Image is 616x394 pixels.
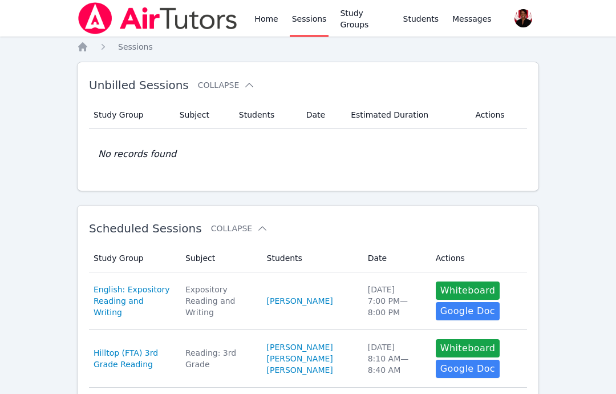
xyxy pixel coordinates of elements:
th: Subject [179,244,260,272]
th: Date [361,244,429,272]
a: [PERSON_NAME] [267,353,333,364]
nav: Breadcrumb [77,41,539,53]
div: Expository Reading and Writing [185,284,253,318]
a: Hilltop (FTA) 3rd Grade Reading [94,347,172,370]
span: Messages [452,13,492,25]
th: Actions [429,244,527,272]
a: [PERSON_NAME] [267,341,333,353]
th: Date [299,101,344,129]
tr: English: Expository Reading and WritingExpository Reading and Writing[PERSON_NAME][DATE]7:00 PM—8... [89,272,527,330]
div: Reading: 3rd Grade [185,347,253,370]
span: Sessions [118,42,153,51]
th: Study Group [89,101,173,129]
tr: Hilltop (FTA) 3rd Grade ReadingReading: 3rd Grade[PERSON_NAME][PERSON_NAME][PERSON_NAME][DATE]8:1... [89,330,527,388]
th: Study Group [89,244,179,272]
button: Whiteboard [436,282,500,300]
a: [PERSON_NAME] [267,295,333,307]
button: Whiteboard [436,339,500,357]
button: Collapse [211,223,268,234]
div: [DATE] 7:00 PM — 8:00 PM [368,284,422,318]
td: No records found [89,129,527,179]
button: Collapse [198,79,255,91]
a: Google Doc [436,302,500,320]
th: Actions [468,101,527,129]
a: [PERSON_NAME] [267,364,333,376]
th: Estimated Duration [344,101,468,129]
th: Students [260,244,361,272]
a: English: Expository Reading and Writing [94,284,172,318]
span: Scheduled Sessions [89,222,202,235]
a: Sessions [118,41,153,53]
img: Air Tutors [77,2,238,34]
th: Students [232,101,299,129]
a: Google Doc [436,360,500,378]
span: Unbilled Sessions [89,78,189,92]
div: [DATE] 8:10 AM — 8:40 AM [368,341,422,376]
th: Subject [173,101,232,129]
